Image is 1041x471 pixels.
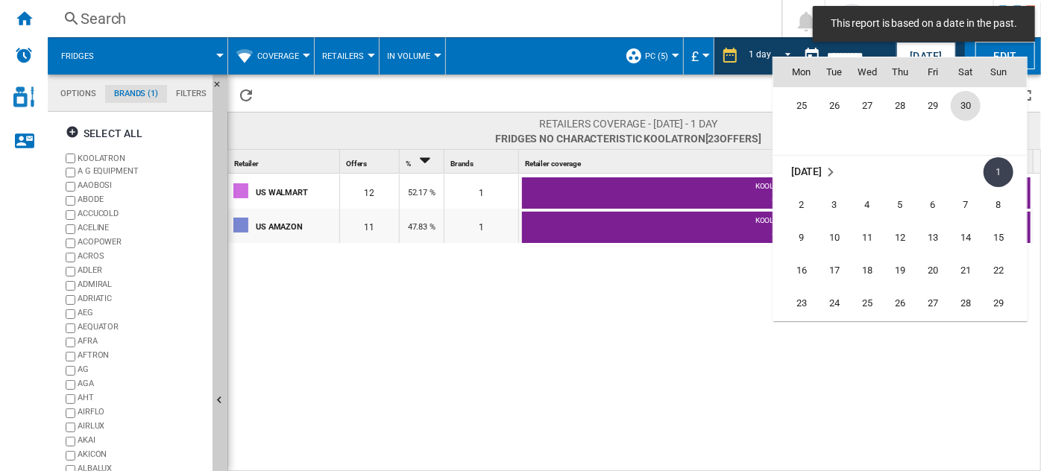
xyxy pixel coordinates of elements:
[885,223,915,253] span: 12
[951,190,981,220] span: 7
[820,288,849,318] span: 24
[949,189,982,221] td: Saturday December 7 2024
[918,223,948,253] span: 13
[818,189,851,221] td: Tuesday December 3 2024
[851,189,884,221] td: Wednesday December 4 2024
[852,288,882,318] span: 25
[982,189,1027,221] td: Sunday December 8 2024
[773,189,818,221] td: Monday December 2 2024
[885,256,915,285] span: 19
[884,287,916,320] td: Thursday December 26 2024
[818,221,851,254] td: Tuesday December 10 2024
[885,91,915,121] span: 28
[791,165,822,177] span: [DATE]
[851,57,884,87] th: Wed
[851,287,884,320] td: Wednesday December 25 2024
[916,287,949,320] td: Friday December 27 2024
[949,287,982,320] td: Saturday December 28 2024
[818,287,851,320] td: Tuesday December 24 2024
[773,89,818,122] td: Monday November 25 2024
[951,91,981,121] span: 30
[851,89,884,122] td: Wednesday November 27 2024
[773,254,1027,287] tr: Week 4
[916,254,949,287] td: Friday December 20 2024
[982,287,1027,320] td: Sunday December 29 2024
[918,256,948,285] span: 20
[918,91,948,121] span: 29
[773,221,818,254] td: Monday December 9 2024
[984,157,1013,187] span: 1
[949,221,982,254] td: Saturday December 14 2024
[820,256,849,285] span: 17
[884,221,916,254] td: Thursday December 12 2024
[820,190,849,220] span: 3
[787,91,817,121] span: 25
[787,223,817,253] span: 9
[826,16,1022,31] span: This report is based on a date in the past.
[773,254,818,287] td: Monday December 16 2024
[787,256,817,285] span: 16
[916,57,949,87] th: Fri
[982,254,1027,287] td: Sunday December 22 2024
[884,89,916,122] td: Thursday November 28 2024
[884,57,916,87] th: Thu
[852,223,882,253] span: 11
[852,91,882,121] span: 27
[984,256,1013,285] span: 22
[984,190,1013,220] span: 8
[949,57,982,87] th: Sat
[820,223,849,253] span: 10
[884,189,916,221] td: Thursday December 5 2024
[818,57,851,87] th: Tue
[773,122,1027,156] tr: Week undefined
[773,287,818,320] td: Monday December 23 2024
[984,288,1013,318] span: 29
[851,254,884,287] td: Wednesday December 18 2024
[773,221,1027,254] tr: Week 3
[982,57,1027,87] th: Sun
[949,254,982,287] td: Saturday December 21 2024
[984,223,1013,253] span: 15
[918,190,948,220] span: 6
[773,57,818,87] th: Mon
[773,155,1027,189] tr: Week 1
[982,221,1027,254] td: Sunday December 15 2024
[951,256,981,285] span: 21
[818,254,851,287] td: Tuesday December 17 2024
[787,190,817,220] span: 2
[773,57,1027,320] md-calendar: Calendar
[818,89,851,122] td: Tuesday November 26 2024
[885,190,915,220] span: 5
[918,288,948,318] span: 27
[916,221,949,254] td: Friday December 13 2024
[951,223,981,253] span: 14
[787,288,817,318] span: 23
[820,91,849,121] span: 26
[773,287,1027,320] tr: Week 5
[773,89,1027,122] tr: Week 5
[916,189,949,221] td: Friday December 6 2024
[949,89,982,122] td: Saturday November 30 2024
[951,288,981,318] span: 28
[916,89,949,122] td: Friday November 29 2024
[884,254,916,287] td: Thursday December 19 2024
[982,155,1027,189] td: Sunday December 1 2024
[851,221,884,254] td: Wednesday December 11 2024
[773,189,1027,221] tr: Week 2
[773,155,884,189] td: December 2024
[885,288,915,318] span: 26
[852,256,882,285] span: 18
[852,190,882,220] span: 4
